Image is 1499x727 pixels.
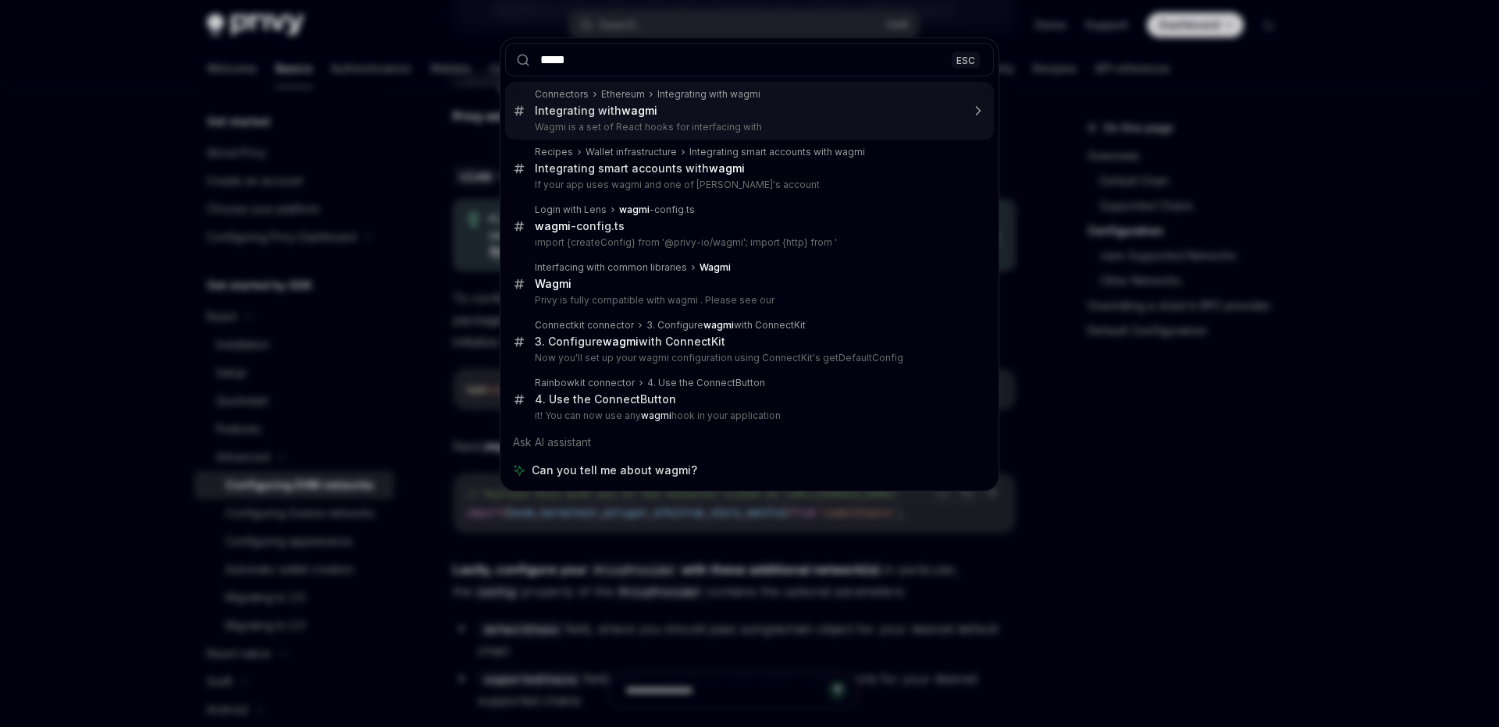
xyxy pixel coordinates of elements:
[689,146,865,158] div: Integrating smart accounts with wagmi
[646,319,806,332] div: 3. Configure with ConnectKit
[621,104,657,117] b: wagmi
[535,410,961,422] p: it! You can now use any hook in your application
[586,146,677,158] div: Wallet infrastructure
[535,219,625,233] div: -config.ts
[535,277,571,290] b: Wagmi
[535,104,657,118] div: Integrating with
[641,410,671,421] b: wagmi
[700,261,731,273] b: Wagmi
[535,121,961,133] p: Wagmi is a set of React hooks for interfacing with
[647,377,765,389] div: 4. Use the ConnectButton
[535,146,573,158] div: Recipes
[601,88,645,101] div: Ethereum
[619,204,650,215] b: wagmi
[535,204,607,216] div: Login with Lens
[709,161,745,175] b: wagmi
[535,335,725,349] div: 3. Configure with ConnectKit
[535,261,687,274] div: Interfacing with common libraries
[603,335,639,348] b: wagmi
[619,204,695,216] div: -config.ts
[535,377,635,389] div: Rainbowkit connector
[535,219,571,232] b: wagmi
[535,88,589,101] div: Connectors
[535,294,961,307] p: Privy is fully compatible with wagmi . Please see our
[952,51,980,68] div: ESC
[532,463,697,478] span: Can you tell me about wagmi?
[505,428,994,456] div: Ask AI assistant
[535,236,961,249] p: import {createConfig} from '@privy-io/wagmi'; import {http} from '
[535,319,634,332] div: Connectkit connector
[535,352,961,364] p: Now you'll set up your wagmi configuration using ConnectKit's getDefaultConfig
[535,161,745,176] div: Integrating smart accounts with
[535,392,676,406] div: 4. Use the ConnectButton
[703,319,734,331] b: wagmi
[657,88,760,101] div: Integrating with wagmi
[535,179,961,191] p: If your app uses wagmi and one of [PERSON_NAME]'s account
